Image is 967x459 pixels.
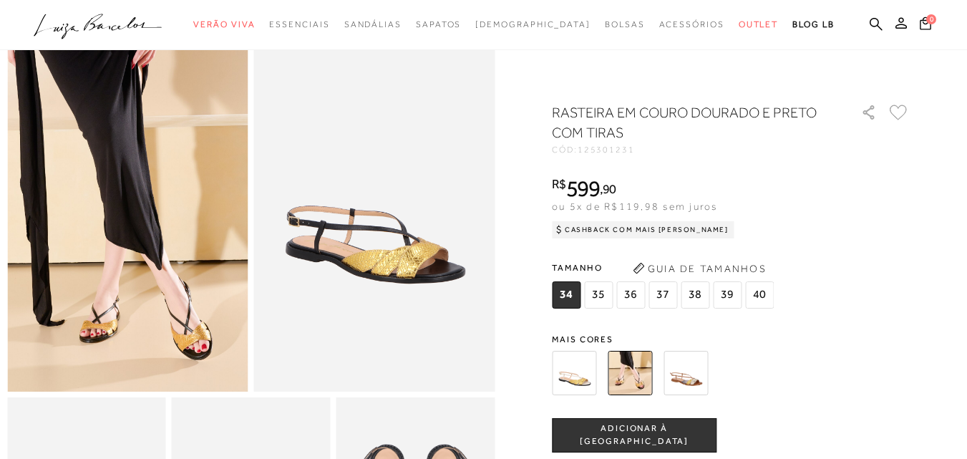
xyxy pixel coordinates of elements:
[475,19,591,29] span: [DEMOGRAPHIC_DATA]
[552,221,734,238] div: Cashback com Mais [PERSON_NAME]
[552,145,838,154] div: CÓD:
[269,11,329,38] a: categoryNavScreenReaderText
[745,281,774,309] span: 40
[552,281,580,309] span: 34
[254,30,495,392] img: image
[600,183,616,195] i: ,
[605,19,645,29] span: Bolsas
[344,19,402,29] span: Sandálias
[578,145,635,155] span: 125301231
[7,30,248,392] img: image
[713,281,742,309] span: 39
[344,11,402,38] a: categoryNavScreenReaderText
[659,11,724,38] a: categoryNavScreenReaderText
[605,11,645,38] a: categoryNavScreenReaderText
[739,19,779,29] span: Outlet
[792,11,834,38] a: BLOG LB
[552,351,596,395] img: RASTEIRA EM COURO DOURADO E OFF WHITE COM TIRAS
[552,418,716,453] button: ADICIONAR À [GEOGRAPHIC_DATA]
[416,11,461,38] a: categoryNavScreenReaderText
[552,178,566,190] i: R$
[739,11,779,38] a: categoryNavScreenReaderText
[553,422,716,448] span: ADICIONAR À [GEOGRAPHIC_DATA]
[552,200,717,212] span: ou 5x de R$119,98 sem juros
[552,257,777,279] span: Tamanho
[193,11,255,38] a: categoryNavScreenReaderText
[628,257,771,280] button: Guia de Tamanhos
[416,19,461,29] span: Sapatos
[664,351,708,395] img: RASTEIRA EM COURO MULTICOLOR COM TIRAS
[681,281,709,309] span: 38
[926,14,936,24] span: 0
[193,19,255,29] span: Verão Viva
[269,19,329,29] span: Essenciais
[608,351,652,395] img: RASTEIRA EM COURO DOURADO E PRETO COM TIRAS
[566,175,600,201] span: 599
[648,281,677,309] span: 37
[552,335,910,344] span: Mais cores
[584,281,613,309] span: 35
[792,19,834,29] span: BLOG LB
[616,281,645,309] span: 36
[475,11,591,38] a: noSubCategoriesText
[915,16,936,35] button: 0
[552,102,820,142] h1: RASTEIRA EM COURO DOURADO E PRETO COM TIRAS
[603,181,616,196] span: 90
[659,19,724,29] span: Acessórios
